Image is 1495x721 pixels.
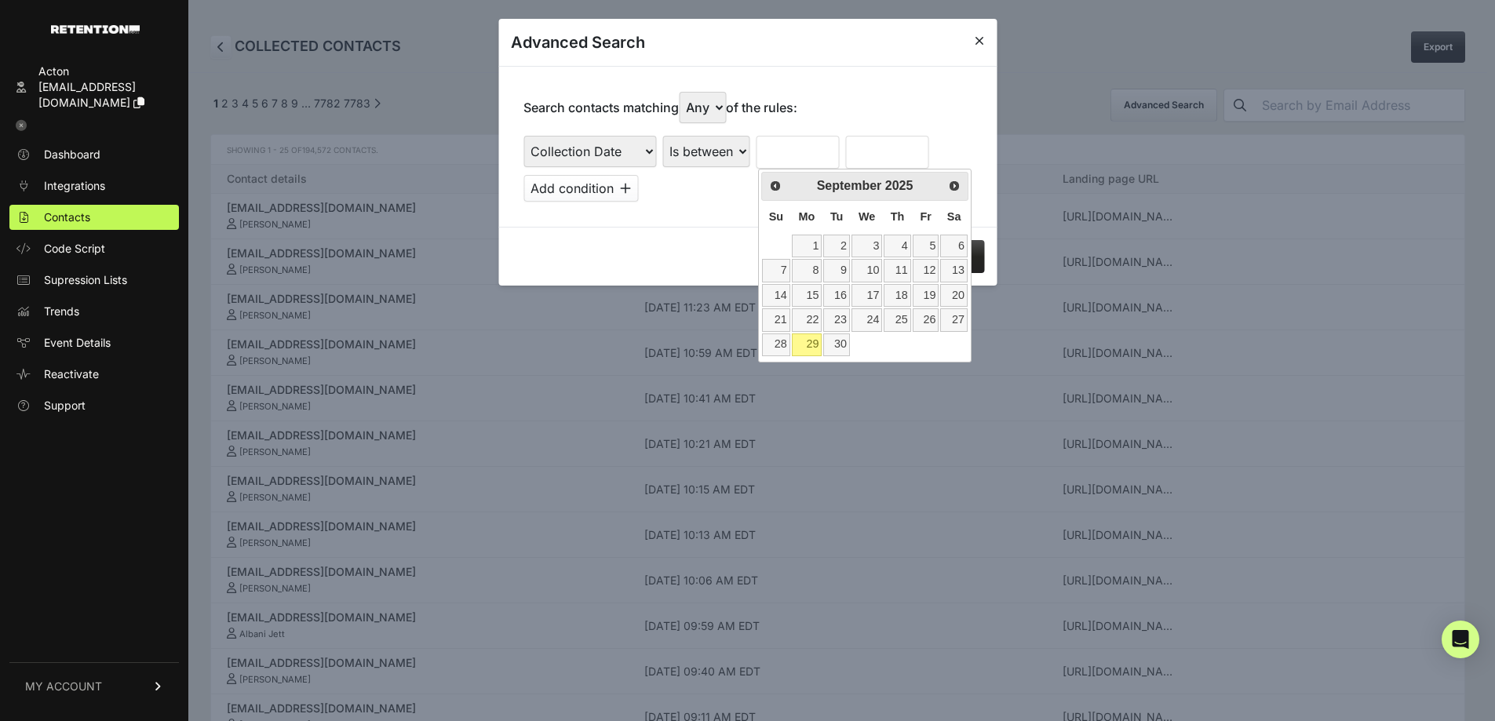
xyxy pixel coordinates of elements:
a: Code Script [9,236,179,261]
a: Supression Lists [9,268,179,293]
a: 7 [762,259,789,282]
span: Wednesday [859,210,875,223]
a: 27 [940,308,967,331]
button: Add condition [523,175,638,202]
a: 12 [913,259,939,282]
span: Trends [44,304,79,319]
a: Acton [EMAIL_ADDRESS][DOMAIN_NAME] [9,59,179,115]
a: 24 [851,308,882,331]
a: 25 [884,308,910,331]
span: Dashboard [44,147,100,162]
span: [EMAIL_ADDRESS][DOMAIN_NAME] [38,80,136,109]
a: 2 [823,235,850,257]
a: Contacts [9,205,179,230]
span: Monday [799,210,815,223]
p: Search contacts matching of the rules: [523,92,797,123]
span: Event Details [44,335,111,351]
a: 1 [792,235,822,257]
a: 26 [913,308,939,331]
span: Code Script [44,241,105,257]
span: Support [44,398,86,413]
a: Prev [764,174,786,197]
a: MY ACCOUNT [9,662,179,710]
a: 17 [851,284,882,307]
div: Open Intercom Messenger [1442,621,1479,658]
a: Next [943,174,966,197]
a: Integrations [9,173,179,198]
span: September [817,179,882,192]
span: Friday [920,210,931,223]
a: 4 [884,235,910,257]
a: 20 [940,284,967,307]
span: Integrations [44,178,105,194]
a: 21 [762,308,789,331]
a: 15 [792,284,822,307]
img: Retention.com [51,25,140,34]
h3: Advanced Search [511,31,645,53]
a: 18 [884,284,910,307]
a: 16 [823,284,850,307]
span: Prev [769,180,782,192]
div: Acton [38,64,173,79]
a: 10 [851,259,882,282]
span: Contacts [44,209,90,225]
a: Support [9,393,179,418]
a: 22 [792,308,822,331]
span: Reactivate [44,366,99,382]
a: Dashboard [9,142,179,167]
a: 5 [913,235,939,257]
span: MY ACCOUNT [25,679,102,694]
a: 28 [762,333,789,356]
a: 9 [823,259,850,282]
a: Reactivate [9,362,179,387]
span: 2025 [885,179,913,192]
a: 14 [762,284,789,307]
a: Event Details [9,330,179,355]
span: Supression Lists [44,272,127,288]
span: Next [948,180,961,192]
a: Trends [9,299,179,324]
a: 30 [823,333,850,356]
a: 8 [792,259,822,282]
span: Tuesday [830,210,844,223]
span: Saturday [947,210,961,223]
span: Thursday [891,210,905,223]
a: 13 [940,259,967,282]
a: 6 [940,235,967,257]
a: 11 [884,259,910,282]
span: Sunday [769,210,783,223]
a: 3 [851,235,882,257]
a: 23 [823,308,850,331]
a: 19 [913,284,939,307]
a: 29 [792,333,822,356]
